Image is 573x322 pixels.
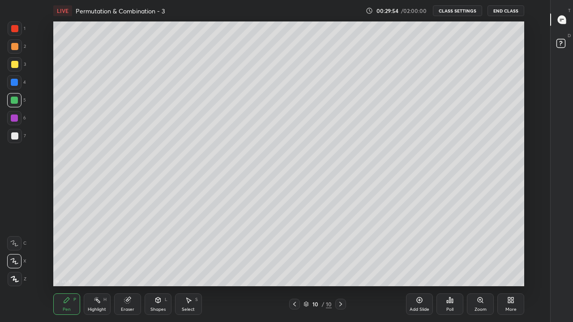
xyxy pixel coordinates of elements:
div: L [165,297,167,302]
div: Eraser [121,307,134,312]
div: 1 [8,21,26,36]
button: End Class [487,5,524,16]
div: Add Slide [410,307,429,312]
div: 7 [8,129,26,143]
div: More [505,307,517,312]
div: 3 [8,57,26,72]
div: Zoom [475,307,487,312]
div: Select [182,307,195,312]
div: LIVE [53,5,72,16]
button: CLASS SETTINGS [433,5,482,16]
p: D [568,32,571,39]
div: 4 [7,75,26,89]
div: Pen [63,307,71,312]
p: T [568,7,571,14]
div: 10 [326,300,332,308]
div: X [7,254,26,268]
div: Shapes [150,307,166,312]
div: P [73,297,76,302]
div: C [7,236,26,250]
div: S [195,297,198,302]
div: 5 [7,93,26,107]
div: 2 [8,39,26,54]
h4: Permutation & Combination - 3 [76,7,165,15]
div: / [321,301,324,307]
div: H [103,297,107,302]
div: Z [8,272,26,286]
div: Highlight [88,307,106,312]
div: Poll [446,307,453,312]
div: 10 [311,301,320,307]
div: 6 [7,111,26,125]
